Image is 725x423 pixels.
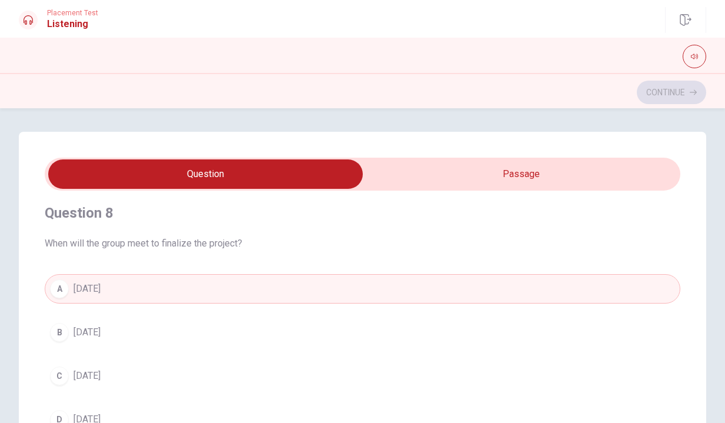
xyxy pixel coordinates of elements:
[45,318,680,347] button: B[DATE]
[73,325,101,339] span: [DATE]
[50,367,69,385] div: C
[73,282,101,296] span: [DATE]
[45,237,680,251] span: When will the group meet to finalize the project?
[73,369,101,383] span: [DATE]
[47,17,98,31] h1: Listening
[47,9,98,17] span: Placement Test
[45,361,680,391] button: C[DATE]
[50,323,69,342] div: B
[50,279,69,298] div: A
[45,274,680,304] button: A[DATE]
[45,204,680,222] h4: Question 8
